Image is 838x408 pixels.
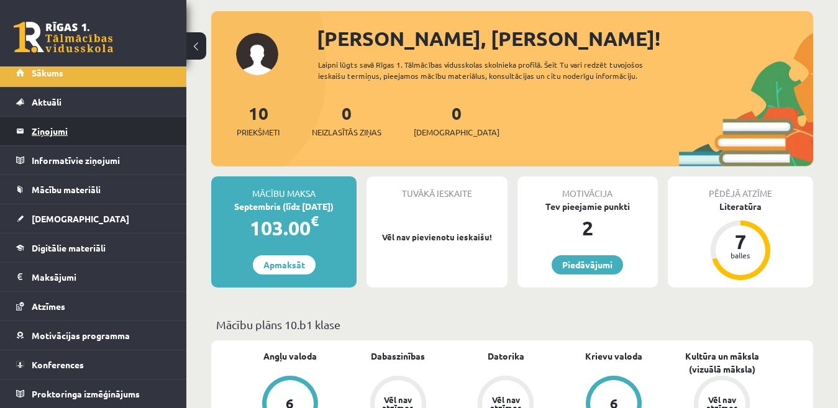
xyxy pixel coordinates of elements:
span: Konferences [32,359,84,370]
span: Priekšmeti [237,126,280,138]
a: Literatūra 7 balles [668,200,813,282]
legend: Informatīvie ziņojumi [32,146,171,175]
a: Piedāvājumi [552,255,623,274]
span: Atzīmes [32,301,65,312]
a: [DEMOGRAPHIC_DATA] [16,204,171,233]
span: Mācību materiāli [32,184,101,195]
div: Tev pieejamie punkti [517,200,658,213]
a: Sākums [16,58,171,87]
a: Kultūra un māksla (vizuālā māksla) [668,350,776,376]
div: 103.00 [211,213,357,243]
span: Neizlasītās ziņas [312,126,381,138]
div: 7 [722,232,759,252]
a: Apmaksāt [253,255,316,274]
a: Konferences [16,350,171,379]
p: Mācību plāns 10.b1 klase [216,316,808,333]
p: Vēl nav pievienotu ieskaišu! [373,231,501,243]
a: Motivācijas programma [16,321,171,350]
span: Sākums [32,67,63,78]
a: Proktoringa izmēģinājums [16,379,171,408]
a: Aktuāli [16,88,171,116]
span: Digitālie materiāli [32,242,106,253]
span: Aktuāli [32,96,61,107]
span: Proktoringa izmēģinājums [32,388,140,399]
div: 2 [517,213,658,243]
a: Atzīmes [16,292,171,320]
a: Informatīvie ziņojumi [16,146,171,175]
span: [DEMOGRAPHIC_DATA] [414,126,499,138]
span: € [311,212,319,230]
a: 0Neizlasītās ziņas [312,102,381,138]
span: Motivācijas programma [32,330,130,341]
div: Mācību maksa [211,176,357,200]
a: Ziņojumi [16,117,171,145]
a: Maksājumi [16,263,171,291]
div: Laipni lūgts savā Rīgas 1. Tālmācības vidusskolas skolnieka profilā. Šeit Tu vari redzēt tuvojošo... [318,59,679,81]
a: Rīgas 1. Tālmācības vidusskola [14,22,113,53]
div: Literatūra [668,200,813,213]
div: Tuvākā ieskaite [367,176,507,200]
div: Septembris (līdz [DATE]) [211,200,357,213]
a: Angļu valoda [263,350,317,363]
a: 10Priekšmeti [237,102,280,138]
legend: Ziņojumi [32,117,171,145]
a: Mācību materiāli [16,175,171,204]
div: [PERSON_NAME], [PERSON_NAME]! [317,24,813,53]
span: [DEMOGRAPHIC_DATA] [32,213,129,224]
div: Pēdējā atzīme [668,176,813,200]
a: Krievu valoda [585,350,642,363]
div: balles [722,252,759,259]
legend: Maksājumi [32,263,171,291]
a: Digitālie materiāli [16,233,171,262]
a: Dabaszinības [371,350,425,363]
a: Datorika [488,350,524,363]
div: Motivācija [517,176,658,200]
a: 0[DEMOGRAPHIC_DATA] [414,102,499,138]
